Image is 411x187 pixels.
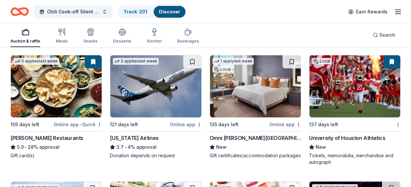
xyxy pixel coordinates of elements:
[110,134,158,142] div: [US_STATE] Airlines
[110,152,201,159] div: Donation depends on request
[213,66,232,73] div: Local
[368,28,401,42] button: Search
[210,152,301,159] div: Gift certificates/accommodation packages
[113,39,131,44] div: Desserts
[316,143,326,151] span: New
[110,143,201,151] div: 4% approval
[34,5,112,18] button: Chili Cook-off Silent Auction
[147,25,162,47] button: Alcohol
[118,5,186,18] button: Track· 201Discover
[379,31,395,39] span: Search
[125,144,127,150] span: •
[110,121,138,128] div: 121 days left
[113,58,159,65] div: 2 applies last week
[110,55,201,159] a: Image for Alaska Airlines2 applieslast week121 days leftOnline app[US_STATE] Airlines3.7•4% appro...
[344,6,391,18] a: Earn Rewards
[110,55,201,117] img: Image for Alaska Airlines
[147,39,162,44] div: Alcohol
[56,25,68,47] button: Meals
[47,8,99,16] span: Chili Cook-off Silent Auction
[25,144,26,150] span: •
[269,120,301,128] div: Online app
[312,58,332,64] div: Local
[10,121,39,128] div: 105 days left
[116,143,124,151] span: 3.7
[10,4,29,19] a: Home
[210,55,301,117] img: Image for Omni Barton Creek Resort & Spa
[177,25,199,47] button: Beverages
[309,152,401,165] div: Tickets, memorabilia, merchandise and autograph
[170,120,202,128] div: Online app
[13,58,59,65] div: 3 applies last week
[216,143,227,151] span: New
[177,39,199,44] div: Beverages
[83,25,97,47] button: Snacks
[124,9,147,14] a: Track· 201
[10,39,40,44] div: Auction & raffle
[309,55,400,117] img: Image for University of Houston Athletics
[210,134,301,142] div: Omni [PERSON_NAME][GEOGRAPHIC_DATA]
[210,55,301,159] a: Image for Omni Barton Creek Resort & Spa 1 applylast weekLocal135 days leftOnline appOmni [PERSON...
[54,120,102,128] div: Online app Quick
[11,55,102,117] img: Image for Pappas Restaurants
[10,134,83,142] div: [PERSON_NAME] Restaurants
[159,9,180,14] a: Discover
[213,58,254,65] div: 1 apply last week
[309,134,385,142] div: University of Houston Athletics
[10,143,102,151] div: 28% approval
[210,121,238,128] div: 135 days left
[113,25,131,47] button: Desserts
[83,39,97,44] div: Snacks
[309,55,401,165] a: Image for University of Houston AthleticsLocal137 days leftUniversity of Houston AthleticsNewTick...
[80,122,81,127] span: •
[309,121,338,128] div: 137 days left
[56,39,68,44] div: Meals
[10,55,102,159] a: Image for Pappas Restaurants3 applieslast week105 days leftOnline app•Quick[PERSON_NAME] Restaura...
[10,25,40,47] button: Auction & raffle
[17,143,24,151] span: 5.0
[10,152,102,159] div: Gift card(s)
